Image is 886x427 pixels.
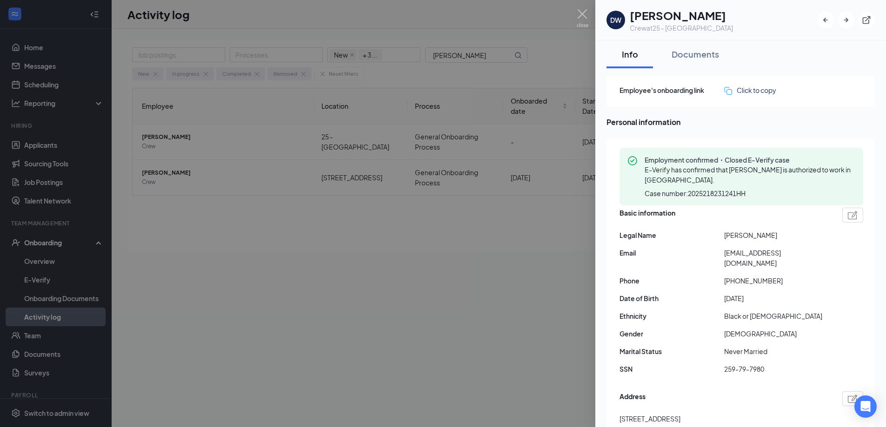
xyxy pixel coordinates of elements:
[841,15,851,25] svg: ArrowRight
[620,85,724,95] span: Employee's onboarding link
[724,85,776,95] button: Click to copy
[854,395,877,418] div: Open Intercom Messenger
[645,165,851,184] span: E-Verify has confirmed that [PERSON_NAME] is authorized to work in [GEOGRAPHIC_DATA].
[620,364,724,374] span: SSN
[645,189,746,198] span: Case number: 2025218231241HH
[672,48,719,60] div: Documents
[724,230,829,240] span: [PERSON_NAME]
[620,276,724,286] span: Phone
[645,155,856,164] span: Employment confirmed・Closed E-Verify case
[817,12,834,28] button: ArrowLeftNew
[862,15,871,25] svg: ExternalLink
[620,414,680,424] span: [STREET_ADDRESS]
[821,15,830,25] svg: ArrowLeftNew
[724,364,829,374] span: 259-79-7980
[724,293,829,303] span: [DATE]
[620,293,724,303] span: Date of Birth
[627,155,638,166] svg: CheckmarkCircle
[620,208,675,223] span: Basic information
[606,116,875,128] span: Personal information
[620,248,724,258] span: Email
[724,276,829,286] span: [PHONE_NUMBER]
[620,346,724,356] span: Marital Status
[838,12,854,28] button: ArrowRight
[610,15,621,25] div: DW
[724,328,829,339] span: [DEMOGRAPHIC_DATA]
[616,48,644,60] div: Info
[724,87,732,95] img: click-to-copy.71757273a98fde459dfc.svg
[620,391,646,406] span: Address
[620,230,724,240] span: Legal Name
[620,311,724,321] span: Ethnicity
[630,23,733,33] div: Crew at 25 - [GEOGRAPHIC_DATA]
[724,248,829,268] span: [EMAIL_ADDRESS][DOMAIN_NAME]
[724,311,829,321] span: Black or [DEMOGRAPHIC_DATA]
[630,7,733,23] h1: [PERSON_NAME]
[620,328,724,339] span: Gender
[858,12,875,28] button: ExternalLink
[724,346,829,356] span: Never Married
